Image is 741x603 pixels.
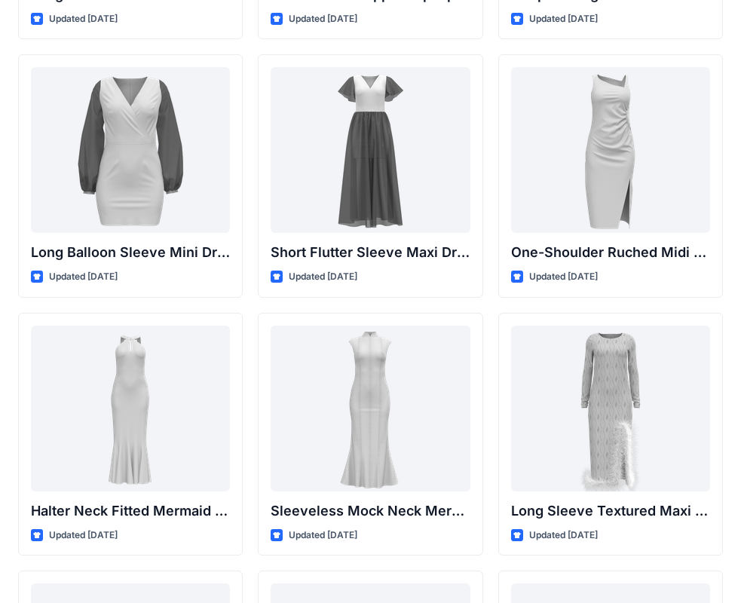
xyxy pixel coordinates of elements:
[31,67,230,233] a: Long Balloon Sleeve Mini Dress with Wrap Bodice
[49,528,118,543] p: Updated [DATE]
[529,528,598,543] p: Updated [DATE]
[289,528,357,543] p: Updated [DATE]
[511,67,710,233] a: One-Shoulder Ruched Midi Dress with Slit
[31,326,230,491] a: Halter Neck Fitted Mermaid Gown with Keyhole Detail
[529,11,598,27] p: Updated [DATE]
[271,67,470,233] a: Short Flutter Sleeve Maxi Dress with Contrast Bodice and Sheer Overlay
[271,326,470,491] a: Sleeveless Mock Neck Mermaid Gown
[511,242,710,263] p: One-Shoulder Ruched Midi Dress with Slit
[31,500,230,522] p: Halter Neck Fitted Mermaid Gown with Keyhole Detail
[289,11,357,27] p: Updated [DATE]
[529,269,598,285] p: Updated [DATE]
[31,242,230,263] p: Long Balloon Sleeve Mini Dress with Wrap Bodice
[49,269,118,285] p: Updated [DATE]
[49,11,118,27] p: Updated [DATE]
[271,500,470,522] p: Sleeveless Mock Neck Mermaid Gown
[289,269,357,285] p: Updated [DATE]
[511,500,710,522] p: Long Sleeve Textured Maxi Dress with Feather Hem
[511,326,710,491] a: Long Sleeve Textured Maxi Dress with Feather Hem
[271,242,470,263] p: Short Flutter Sleeve Maxi Dress with Contrast [PERSON_NAME] and [PERSON_NAME]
